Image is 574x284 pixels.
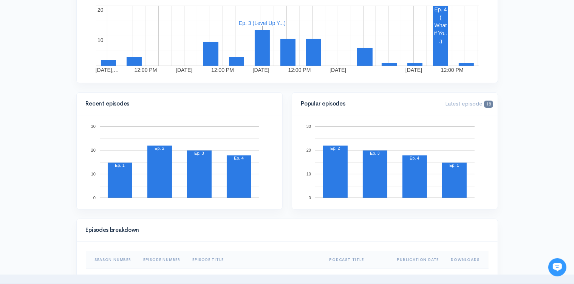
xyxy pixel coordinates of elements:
[115,163,125,168] text: Ep. 1
[211,67,234,73] text: 12:00 PM
[391,251,445,269] th: Sort column
[91,124,95,129] text: 30
[330,67,346,73] text: [DATE]
[194,151,204,155] text: Ep. 3
[301,124,489,200] svg: A chart.
[330,146,340,151] text: Ep. 2
[445,251,488,269] th: Sort column
[441,67,463,73] text: 12:00 PM
[176,67,192,73] text: [DATE]
[97,37,104,43] text: 10
[306,172,311,176] text: 10
[301,101,436,107] h4: Popular episodes
[308,196,311,200] text: 0
[370,151,380,155] text: Ep. 3
[323,251,391,269] th: Sort column
[22,142,135,157] input: Search articles
[91,148,95,152] text: 20
[95,67,119,73] text: [DATE],…
[405,67,422,73] text: [DATE]
[288,67,311,73] text: 12:00 PM
[548,258,566,276] iframe: gist-messenger-bubble-iframe
[12,100,139,115] button: New conversation
[155,146,164,151] text: Ep. 2
[11,50,140,87] h2: Just let us know if you need anything and we'll be happy to help! 🙂
[449,163,459,168] text: Ep. 1
[97,7,104,13] text: 20
[410,156,419,160] text: Ep. 4
[484,101,493,108] span: 18
[86,124,273,200] svg: A chart.
[439,38,442,44] text: .)
[234,156,244,160] text: Ep. 4
[239,20,286,26] text: Ep. 3 (Level Up Y...)
[306,148,311,152] text: 20
[134,67,157,73] text: 12:00 PM
[306,124,311,129] text: 30
[11,37,140,49] h1: Hi 👋
[186,251,323,269] th: Sort column
[137,251,186,269] th: Sort column
[91,172,95,176] text: 10
[86,227,484,233] h4: Episodes breakdown
[86,101,269,107] h4: Recent episodes
[252,67,269,73] text: [DATE]
[434,6,447,12] text: Ep. 4
[86,251,137,269] th: Sort column
[445,100,493,107] span: Latest episode:
[10,130,141,139] p: Find an answer quickly
[93,196,95,200] text: 0
[49,105,91,111] span: New conversation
